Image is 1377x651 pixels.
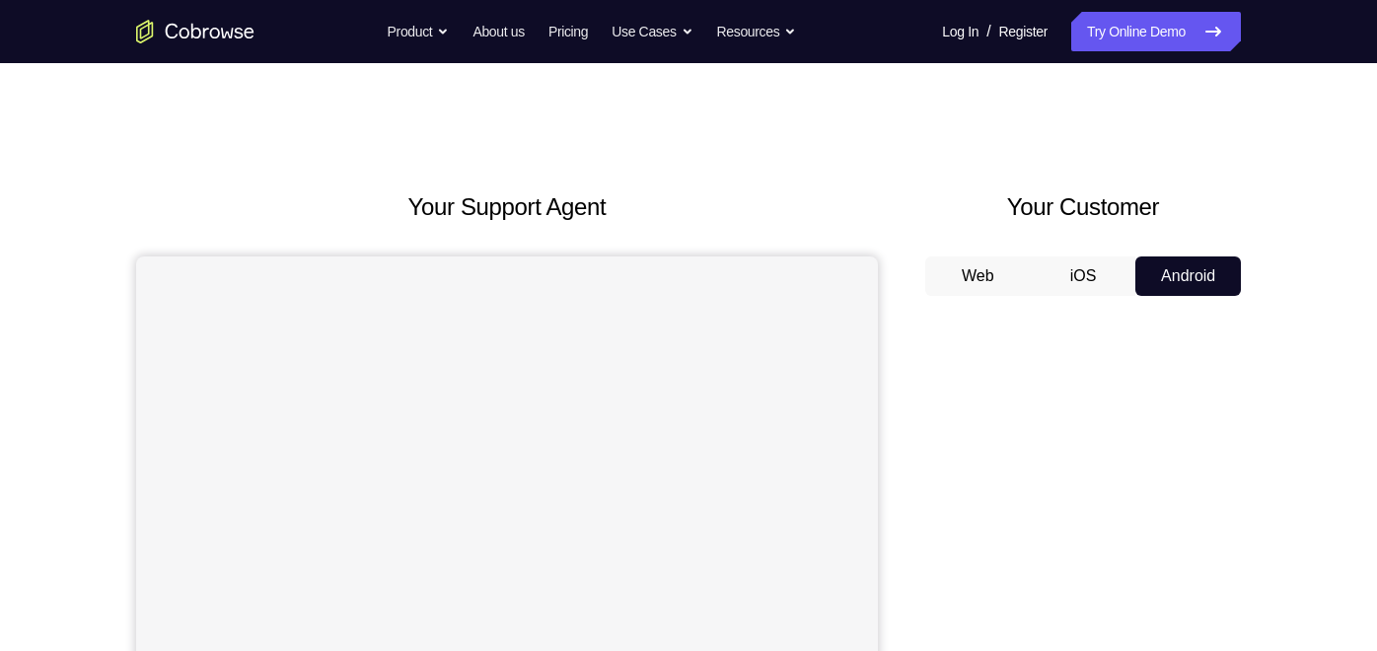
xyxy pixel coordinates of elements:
[999,12,1048,51] a: Register
[136,20,254,43] a: Go to the home page
[986,20,990,43] span: /
[612,12,692,51] button: Use Cases
[1031,256,1136,296] button: iOS
[388,12,450,51] button: Product
[717,12,797,51] button: Resources
[1135,256,1241,296] button: Android
[548,12,588,51] a: Pricing
[925,189,1241,225] h2: Your Customer
[472,12,524,51] a: About us
[925,256,1031,296] button: Web
[136,189,878,225] h2: Your Support Agent
[942,12,978,51] a: Log In
[1071,12,1241,51] a: Try Online Demo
